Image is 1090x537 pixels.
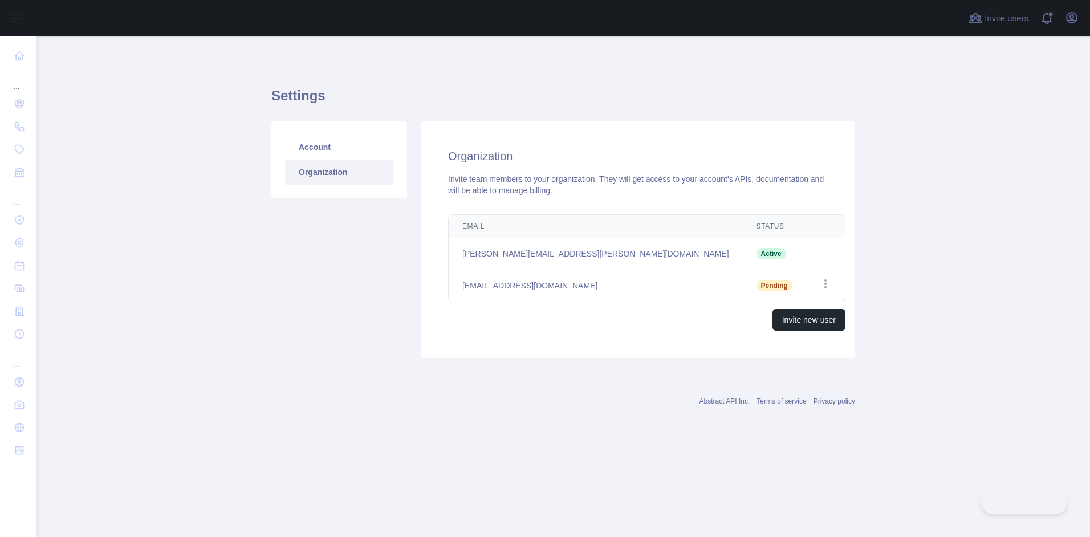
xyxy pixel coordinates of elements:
[814,397,855,405] a: Privacy policy
[985,12,1028,25] span: Invite users
[449,238,743,269] td: [PERSON_NAME][EMAIL_ADDRESS][PERSON_NAME][DOMAIN_NAME]
[757,248,786,259] span: Active
[448,148,828,164] h2: Organization
[448,173,828,196] div: Invite team members to your organization. They will get access to your account's APIs, documentat...
[743,215,806,238] th: Status
[757,280,792,291] span: Pending
[271,87,855,114] h1: Settings
[981,490,1067,514] iframe: Toggle Customer Support
[9,68,27,91] div: ...
[9,185,27,208] div: ...
[449,215,743,238] th: Email
[449,269,743,302] td: [EMAIL_ADDRESS][DOMAIN_NAME]
[9,347,27,369] div: ...
[285,160,393,185] a: Organization
[285,135,393,160] a: Account
[772,309,845,331] button: Invite new user
[966,9,1031,27] button: Invite users
[699,397,750,405] a: Abstract API Inc.
[757,397,806,405] a: Terms of service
